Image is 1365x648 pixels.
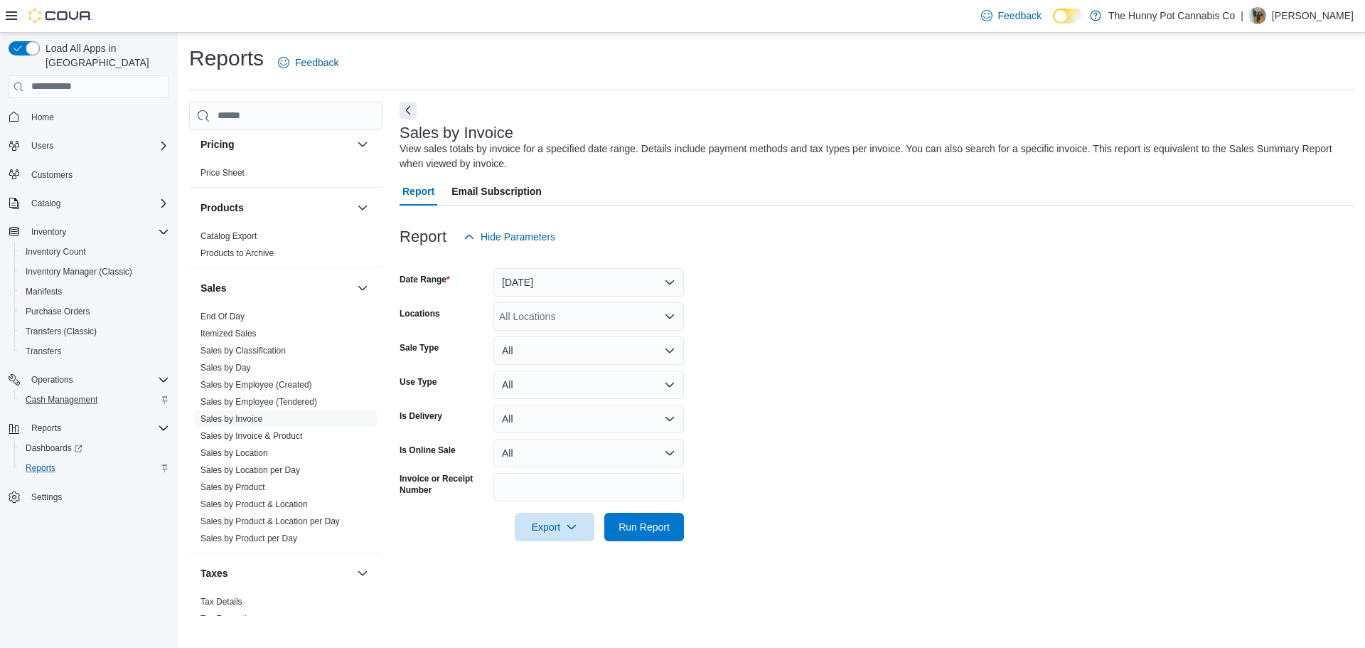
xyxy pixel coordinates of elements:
h3: Pricing [200,137,234,152]
span: Customers [31,169,73,181]
div: Dennis Martin [1249,7,1266,24]
span: Sales by Invoice & Product [200,430,302,442]
button: Settings [3,487,175,507]
span: Export [523,513,586,541]
button: Purchase Orders [14,302,175,322]
span: Sales by Product [200,482,265,493]
h3: Sales [200,281,227,295]
a: Manifests [20,283,68,300]
label: Use Type [400,376,437,388]
span: Manifests [20,283,169,300]
span: Catalog [31,198,60,209]
span: Tax Details [200,596,242,607]
span: Sales by Product per Day [200,533,297,544]
button: Next [400,102,417,119]
div: Pricing [189,164,382,187]
button: Operations [26,371,79,388]
span: Sales by Day [200,362,251,373]
span: Operations [31,374,73,386]
a: Sales by Invoice [200,414,262,424]
span: Transfers (Classic) [26,326,97,337]
span: Sales by Classification [200,345,286,356]
span: Itemized Sales [200,328,257,339]
button: Transfers [14,341,175,361]
label: Sale Type [400,342,439,354]
button: Run Report [604,513,684,541]
button: Sales [354,280,371,297]
a: Feedback [272,48,344,77]
span: Sales by Location per Day [200,464,300,476]
button: Operations [3,370,175,390]
a: Home [26,109,60,126]
span: Cash Management [20,391,169,408]
button: Pricing [354,136,371,153]
button: Inventory [26,223,72,240]
span: Load All Apps in [GEOGRAPHIC_DATA] [40,41,169,70]
span: Users [26,137,169,154]
label: Invoice or Receipt Number [400,473,488,496]
button: Products [354,199,371,216]
a: Sales by Product & Location per Day [200,516,340,526]
a: Tax Details [200,597,242,607]
h3: Sales by Invoice [400,124,513,142]
span: Transfers [20,343,169,360]
label: Date Range [400,274,450,285]
a: Transfers [20,343,67,360]
a: Sales by Employee (Tendered) [200,397,317,407]
a: Sales by Classification [200,346,286,356]
button: Taxes [354,565,371,582]
h1: Reports [189,44,264,73]
button: Pricing [200,137,351,152]
a: Inventory Manager (Classic) [20,263,138,280]
span: Inventory [31,226,66,238]
span: Inventory Count [20,243,169,260]
a: Price Sheet [200,168,245,178]
label: Is Online Sale [400,445,456,456]
button: Cash Management [14,390,175,410]
span: Tax Exemptions [200,613,261,625]
span: Inventory Manager (Classic) [20,263,169,280]
span: Catalog [26,195,169,212]
span: Purchase Orders [20,303,169,320]
span: Home [31,112,54,123]
span: Home [26,108,169,126]
button: Catalog [26,195,66,212]
button: Transfers (Classic) [14,322,175,341]
span: Feedback [295,55,338,70]
span: Run Report [619,520,670,534]
span: Products to Archive [200,248,274,259]
span: Settings [31,492,62,503]
button: [DATE] [493,268,684,297]
span: Reports [26,462,55,474]
span: Dark Mode [1053,23,1054,24]
span: Operations [26,371,169,388]
span: Feedback [998,9,1042,23]
a: Settings [26,489,68,506]
a: Customers [26,166,78,184]
a: End Of Day [200,312,245,322]
span: Dashboards [26,442,82,454]
a: Catalog Export [200,231,257,241]
a: Sales by Location [200,448,268,458]
p: The Hunny Pot Cannabis Co [1108,7,1235,24]
p: [PERSON_NAME] [1272,7,1354,24]
span: Reports [26,420,169,437]
h3: Report [400,228,446,245]
span: Sales by Product & Location per Day [200,516,340,527]
button: Sales [200,281,351,295]
img: Cova [28,9,92,23]
a: Itemized Sales [200,329,257,339]
span: End Of Day [200,311,245,322]
span: Price Sheet [200,167,245,179]
a: Dashboards [14,438,175,458]
button: Reports [14,458,175,478]
span: Reports [20,460,169,477]
a: Products to Archive [200,248,274,258]
span: Sales by Product & Location [200,499,308,510]
div: Taxes [189,593,382,633]
button: Inventory Count [14,242,175,262]
h3: Products [200,201,244,215]
span: Transfers (Classic) [20,323,169,340]
span: Purchase Orders [26,306,90,317]
button: Products [200,201,351,215]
